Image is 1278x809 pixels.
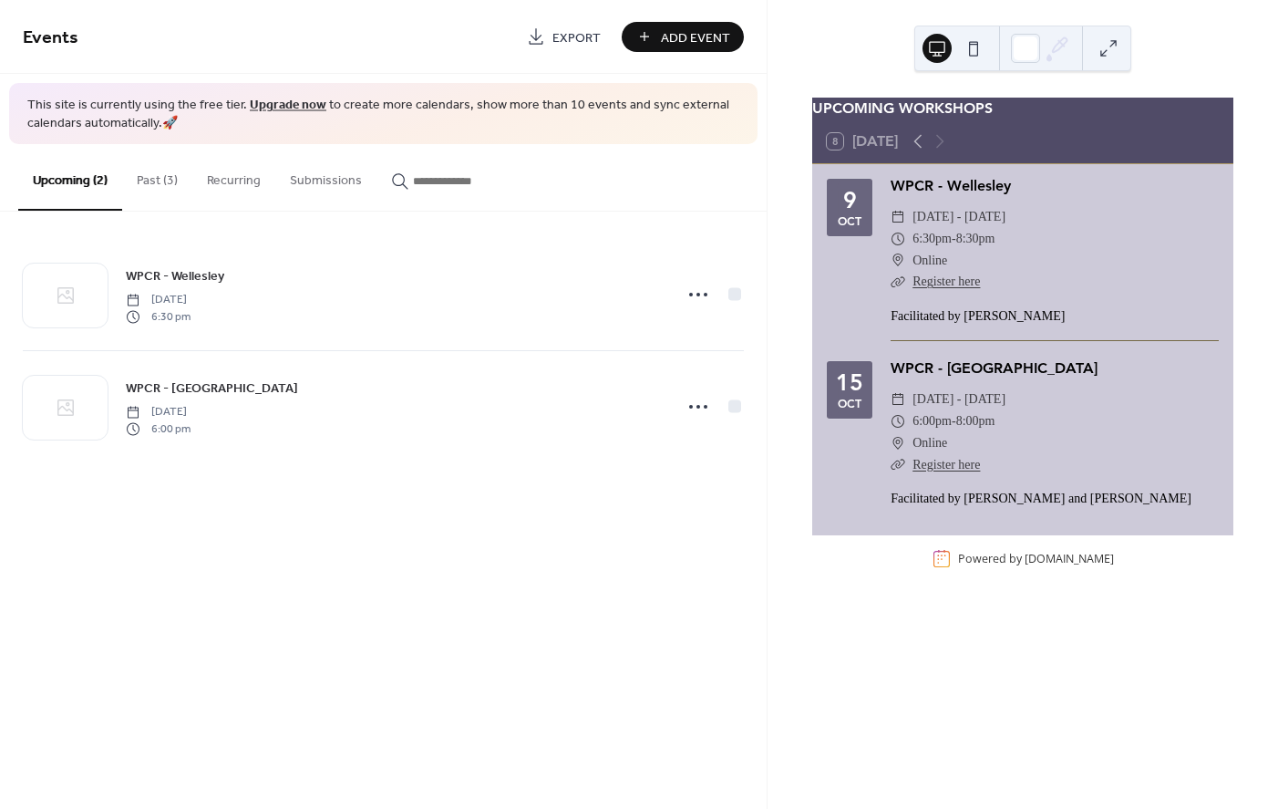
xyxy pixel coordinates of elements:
[912,275,980,288] a: Register here
[838,215,861,227] div: Oct
[891,389,905,410] div: ​
[126,308,191,325] span: 6:30 pm
[23,20,78,56] span: Events
[126,404,191,420] span: [DATE]
[126,267,224,286] span: WPCR - Wellesley
[891,271,905,293] div: ​
[956,228,995,250] span: 8:30pm
[891,432,905,454] div: ​
[838,398,861,410] div: Oct
[912,410,952,432] span: 6:00pm
[912,228,952,250] span: 6:30pm
[836,371,863,394] div: 15
[912,389,1005,410] span: [DATE] - [DATE]
[126,379,298,399] span: WPCR - [GEOGRAPHIC_DATA]
[958,551,1114,566] div: Powered by
[1025,551,1114,566] a: [DOMAIN_NAME]
[661,28,730,47] span: Add Event
[552,28,601,47] span: Export
[275,144,376,209] button: Submissions
[843,189,857,212] div: 9
[891,410,905,432] div: ​
[812,98,1233,119] div: UPCOMING WORKSHOPS
[891,250,905,272] div: ​
[126,265,224,286] a: WPCR - Wellesley
[912,206,1005,228] span: [DATE] - [DATE]
[912,250,947,272] span: Online
[27,97,739,132] span: This site is currently using the free tier. to create more calendars, show more than 10 events an...
[912,432,947,454] span: Online
[126,420,191,437] span: 6:00 pm
[891,454,905,476] div: ​
[952,410,956,432] span: -
[952,228,956,250] span: -
[891,489,1219,508] div: Facilitated by [PERSON_NAME] and [PERSON_NAME]
[192,144,275,209] button: Recurring
[126,292,191,308] span: [DATE]
[126,378,298,399] a: WPCR - [GEOGRAPHIC_DATA]
[250,93,326,118] a: Upgrade now
[891,177,1011,194] a: WPCR - Wellesley
[891,359,1098,377] a: WPCR - [GEOGRAPHIC_DATA]
[956,410,995,432] span: 8:00pm
[891,228,905,250] div: ​
[513,22,614,52] a: Export
[622,22,744,52] button: Add Event
[891,206,905,228] div: ​
[891,306,1219,326] div: Facilitated by [PERSON_NAME]
[18,144,122,211] button: Upcoming (2)
[912,458,980,472] a: Register here
[122,144,192,209] button: Past (3)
